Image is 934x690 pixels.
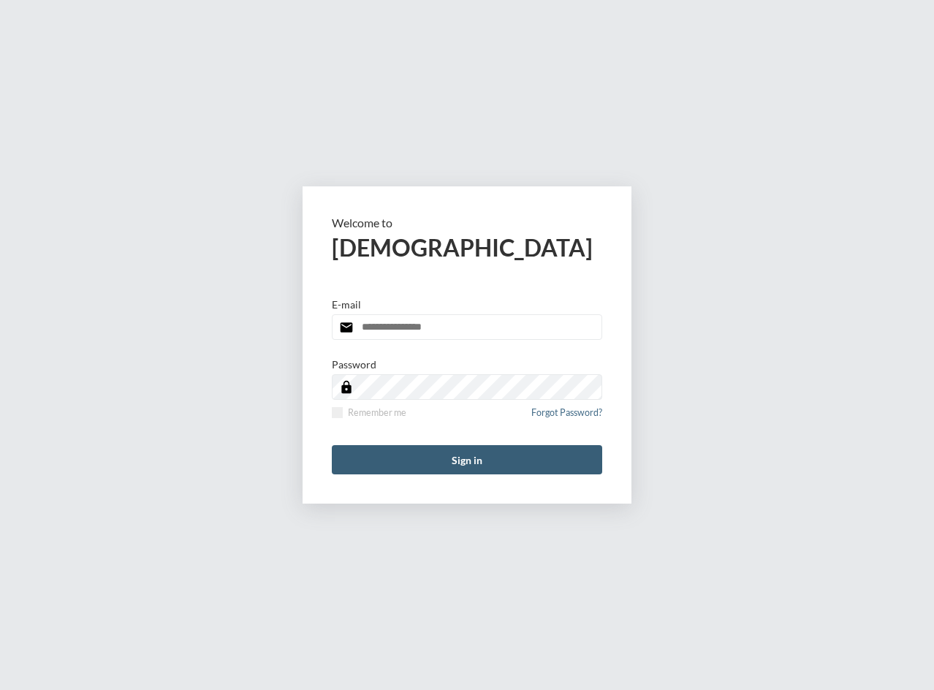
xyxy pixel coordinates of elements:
[332,233,602,262] h2: [DEMOGRAPHIC_DATA]
[332,445,602,474] button: Sign in
[332,216,602,230] p: Welcome to
[332,407,406,418] label: Remember me
[332,358,376,371] p: Password
[531,407,602,427] a: Forgot Password?
[332,298,361,311] p: E-mail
